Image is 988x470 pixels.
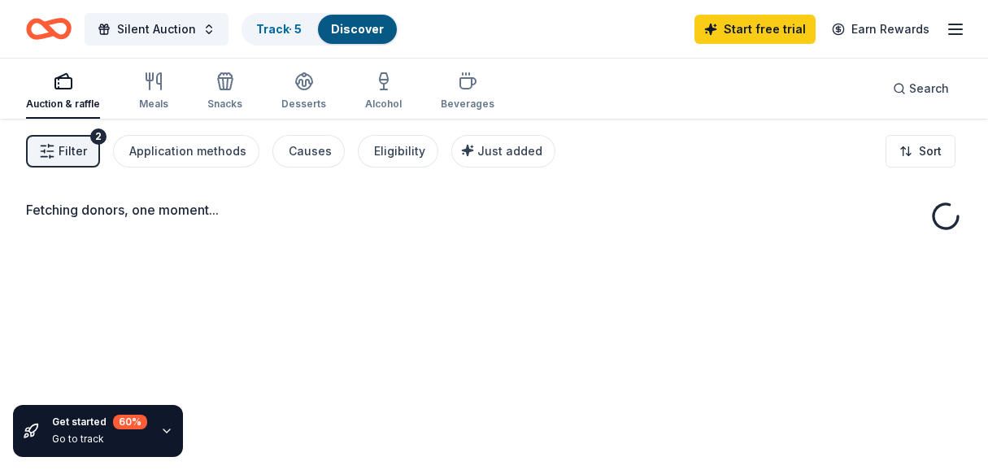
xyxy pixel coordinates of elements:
[822,15,939,44] a: Earn Rewards
[880,72,962,105] button: Search
[281,65,326,119] button: Desserts
[52,433,147,446] div: Go to track
[441,65,494,119] button: Beverages
[331,22,384,36] a: Discover
[26,200,962,220] div: Fetching donors, one moment...
[477,144,542,158] span: Just added
[909,79,949,98] span: Search
[85,13,229,46] button: Silent Auction
[358,135,438,168] button: Eligibility
[272,135,345,168] button: Causes
[26,98,100,111] div: Auction & raffle
[374,141,425,161] div: Eligibility
[207,98,242,111] div: Snacks
[26,10,72,48] a: Home
[694,15,816,44] a: Start free trial
[441,98,494,111] div: Beverages
[52,415,147,429] div: Get started
[113,415,147,429] div: 60 %
[26,65,100,119] button: Auction & raffle
[139,65,168,119] button: Meals
[90,128,107,145] div: 2
[117,20,196,39] span: Silent Auction
[242,13,398,46] button: Track· 5Discover
[256,22,302,36] a: Track· 5
[113,135,259,168] button: Application methods
[207,65,242,119] button: Snacks
[886,135,955,168] button: Sort
[451,135,555,168] button: Just added
[365,98,402,111] div: Alcohol
[289,141,332,161] div: Causes
[281,98,326,111] div: Desserts
[139,98,168,111] div: Meals
[129,141,246,161] div: Application methods
[59,141,87,161] span: Filter
[919,141,942,161] span: Sort
[26,135,100,168] button: Filter2
[365,65,402,119] button: Alcohol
